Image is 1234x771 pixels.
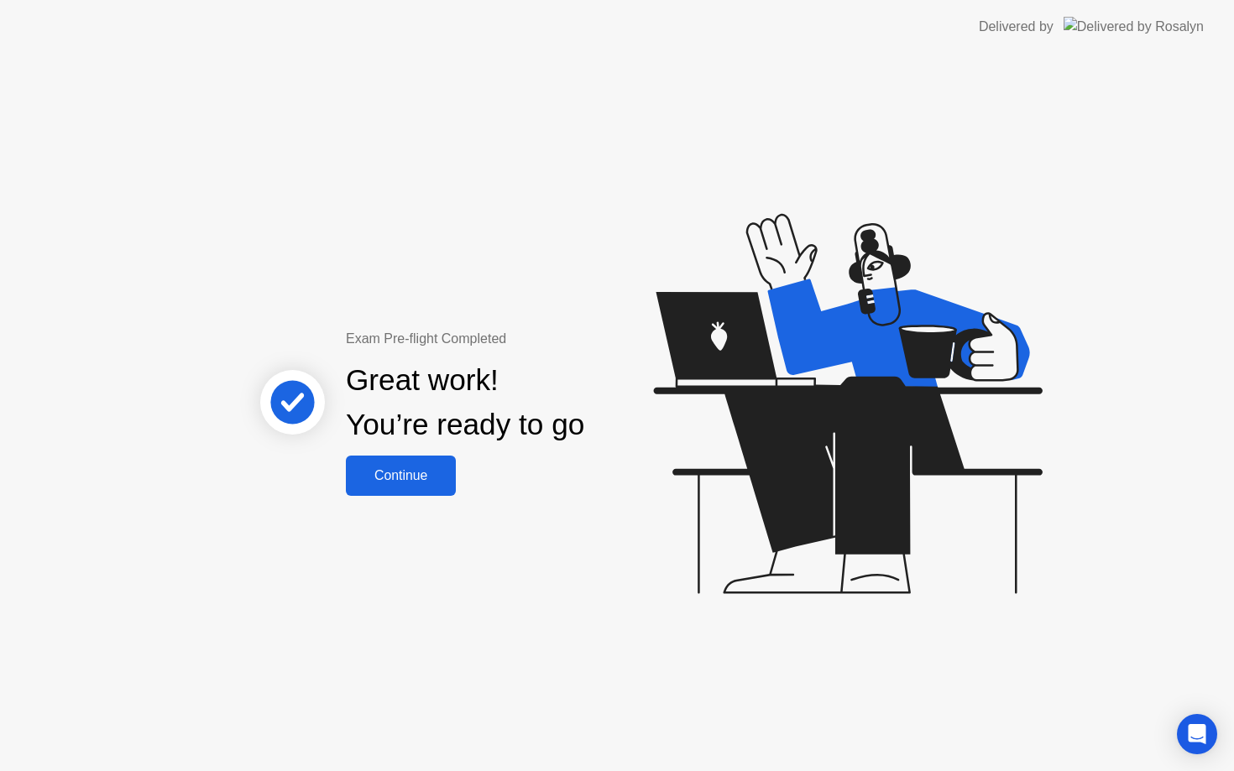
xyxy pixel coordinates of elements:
[346,329,693,349] div: Exam Pre-flight Completed
[1064,17,1204,36] img: Delivered by Rosalyn
[346,456,456,496] button: Continue
[1177,714,1217,754] div: Open Intercom Messenger
[346,358,584,447] div: Great work! You’re ready to go
[979,17,1054,37] div: Delivered by
[351,468,451,483] div: Continue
